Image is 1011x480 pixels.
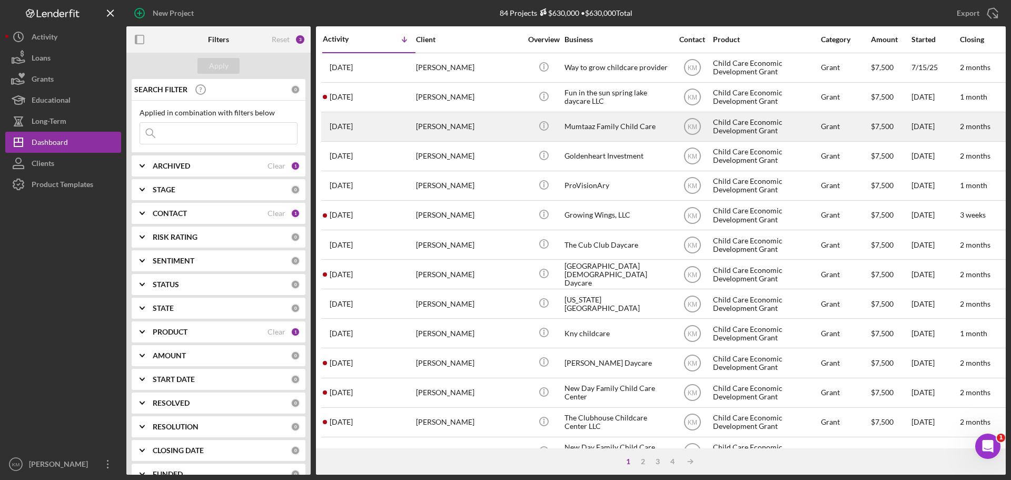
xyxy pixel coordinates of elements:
[564,231,670,259] div: The Cub Club Daycare
[153,446,204,455] b: CLOSING DATE
[153,233,197,241] b: RISK RATING
[267,209,285,218] div: Clear
[291,209,300,218] div: 1
[5,132,121,153] button: Dashboard
[5,26,121,47] button: Activity
[665,457,680,466] div: 4
[140,109,298,117] div: Applied in combination with filters below
[291,85,300,94] div: 0
[821,172,870,200] div: Grant
[330,388,353,397] time: 2025-07-17 02:44
[416,438,521,466] div: [PERSON_NAME]
[911,349,959,377] div: [DATE]
[524,35,563,44] div: Overview
[564,54,670,82] div: Way to grow childcare provider
[871,388,894,397] span: $7,500
[564,113,670,141] div: Mumtaaz Family Child Care
[960,240,990,249] time: 2 months
[688,360,697,367] text: KM
[688,212,697,219] text: KM
[330,152,353,160] time: 2025-08-25 20:33
[32,153,54,177] div: Clients
[911,142,959,170] div: [DATE]
[330,300,353,308] time: 2025-07-17 04:29
[688,64,697,72] text: KM
[153,351,186,360] b: AMOUNT
[5,90,121,111] button: Educational
[911,172,959,200] div: [DATE]
[960,151,990,160] time: 2 months
[330,329,353,338] time: 2025-07-17 03:58
[911,83,959,111] div: [DATE]
[153,185,175,194] b: STAGE
[911,35,959,44] div: Started
[267,328,285,336] div: Clear
[32,132,68,155] div: Dashboard
[871,299,894,308] span: $7,500
[960,63,990,72] time: 2 months
[267,162,285,170] div: Clear
[26,454,95,477] div: [PERSON_NAME]
[911,113,959,141] div: [DATE]
[564,319,670,347] div: Kny childcare
[960,329,987,338] time: 1 month
[564,172,670,200] div: ProVisionAry
[330,241,353,249] time: 2025-08-19 18:43
[416,260,521,288] div: [PERSON_NAME]
[330,93,353,101] time: 2025-09-18 15:21
[153,162,190,170] b: ARCHIVED
[564,290,670,318] div: [US_STATE][GEOGRAPHIC_DATA]
[564,142,670,170] div: Goldenheart Investment
[291,185,300,194] div: 0
[821,83,870,111] div: Grant
[911,231,959,259] div: [DATE]
[291,256,300,266] div: 0
[997,434,1005,442] span: 1
[871,181,894,190] span: $7,500
[291,446,300,455] div: 0
[871,35,910,44] div: Amount
[153,304,174,312] b: STATE
[713,290,818,318] div: Child Care Economic Development Grant
[821,290,870,318] div: Grant
[713,142,818,170] div: Child Care Economic Development Grant
[713,201,818,229] div: Child Care Economic Development Grant
[153,328,187,336] b: PRODUCT
[291,232,300,242] div: 0
[957,3,979,24] div: Export
[330,63,353,72] time: 2025-09-23 02:24
[5,68,121,90] button: Grants
[416,319,521,347] div: [PERSON_NAME]
[821,54,870,82] div: Grant
[960,417,990,426] time: 2 months
[713,260,818,288] div: Child Care Economic Development Grant
[153,375,195,384] b: START DATE
[960,388,990,397] time: 2 months
[688,330,697,337] text: KM
[871,240,894,249] span: $7,500
[946,3,1006,24] button: Export
[871,122,894,131] span: $7,500
[32,174,93,198] div: Product Templates
[911,260,959,288] div: [DATE]
[416,231,521,259] div: [PERSON_NAME]
[960,92,987,101] time: 1 month
[291,422,300,432] div: 0
[621,457,636,466] div: 1
[291,375,300,384] div: 0
[688,123,697,131] text: KM
[821,35,870,44] div: Category
[688,419,697,426] text: KM
[871,92,894,101] span: $7,500
[323,35,369,43] div: Activity
[688,300,697,308] text: KM
[5,111,121,132] a: Long-Term
[688,153,697,160] text: KM
[871,329,894,338] span: $7,500
[821,142,870,170] div: Grant
[5,153,121,174] a: Clients
[713,408,818,436] div: Child Care Economic Development Grant
[636,457,650,466] div: 2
